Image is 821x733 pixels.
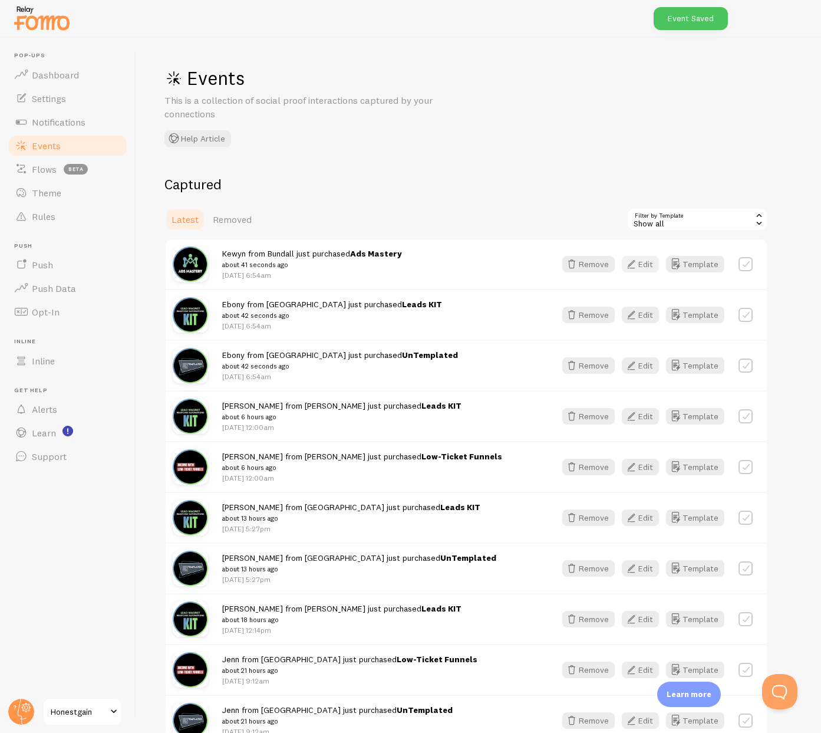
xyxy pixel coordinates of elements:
[622,560,659,577] button: Edit
[562,510,615,526] button: Remove
[222,248,402,270] span: Kewyn from Bundall just purchased
[42,698,122,726] a: Honestgain
[7,181,128,205] a: Theme
[32,451,67,462] span: Support
[562,408,615,425] button: Remove
[622,256,659,272] button: Edit
[440,553,496,563] a: UnTemplated
[622,408,666,425] a: Edit
[421,603,461,614] a: Leads KIT
[64,164,88,175] span: beta
[622,408,659,425] button: Edit
[622,357,666,374] a: Edit
[206,208,259,231] a: Removed
[627,208,768,231] div: Show all
[32,211,55,222] span: Rules
[32,282,76,294] span: Push Data
[7,63,128,87] a: Dashboard
[622,459,659,475] button: Edit
[173,399,208,434] img: 9mZHSrDrQmyWCXHbPp9u
[622,307,659,323] button: Edit
[562,662,615,678] button: Remove
[666,408,724,425] button: Template
[32,427,56,439] span: Learn
[173,500,208,535] img: 9mZHSrDrQmyWCXHbPp9u
[222,412,461,422] small: about 6 hours ago
[666,611,724,627] button: Template
[562,357,615,374] button: Remove
[222,462,502,473] small: about 6 hours ago
[222,603,461,625] span: [PERSON_NAME] from [PERSON_NAME] just purchased
[666,459,724,475] button: Template
[7,397,128,421] a: Alerts
[666,357,724,374] button: Template
[666,712,724,729] button: Template
[222,614,461,625] small: about 18 hours ago
[562,256,615,272] button: Remove
[12,3,71,33] img: fomo-relay-logo-orange.svg
[622,662,666,678] a: Edit
[173,449,208,485] img: BwzvrzI3R4T7Qy2wrXwL
[7,349,128,373] a: Inline
[32,355,55,367] span: Inline
[622,560,666,577] a: Edit
[14,387,128,395] span: Get Help
[173,246,208,282] img: ECdEJcLBQ9i7RWpDWCgX
[222,502,480,524] span: [PERSON_NAME] from [GEOGRAPHIC_DATA] just purchased
[7,300,128,324] a: Opt-In
[164,175,768,193] h2: Captured
[666,662,724,678] button: Template
[622,357,659,374] button: Edit
[622,510,666,526] a: Edit
[222,372,458,382] p: [DATE] 6:54am
[402,350,458,360] a: UnTemplated
[562,712,615,729] button: Remove
[666,307,724,323] a: Template
[32,140,61,152] span: Events
[222,422,461,432] p: [DATE] 12:00am
[622,611,659,627] button: Edit
[32,403,57,415] span: Alerts
[7,253,128,277] a: Push
[7,277,128,300] a: Push Data
[14,52,128,60] span: Pop-ups
[173,297,208,333] img: 9mZHSrDrQmyWCXHbPp9u
[222,270,402,280] p: [DATE] 6:54am
[173,551,208,586] img: MOyHSvZ6RTW1x2v0y95t
[397,705,453,715] a: UnTemplated
[350,248,402,259] a: Ads Mastery
[622,662,659,678] button: Edit
[440,502,480,512] a: Leads KIT
[657,682,721,707] div: Learn more
[622,712,659,729] button: Edit
[667,689,711,700] p: Learn more
[222,564,496,574] small: about 13 hours ago
[7,445,128,468] a: Support
[164,208,206,231] a: Latest
[222,625,461,635] p: [DATE] 12:14pm
[7,157,128,181] a: Flows beta
[222,321,442,331] p: [DATE] 6:54am
[666,560,724,577] a: Template
[562,611,615,627] button: Remove
[32,93,66,104] span: Settings
[222,350,458,372] span: Ebony from [GEOGRAPHIC_DATA] just purchased
[666,256,724,272] button: Template
[14,338,128,346] span: Inline
[7,421,128,445] a: Learn
[173,652,208,688] img: BwzvrzI3R4T7Qy2wrXwL
[14,242,128,250] span: Push
[654,7,728,30] div: Event Saved
[222,676,477,686] p: [DATE] 9:12am
[32,259,53,271] span: Push
[222,513,480,524] small: about 13 hours ago
[622,611,666,627] a: Edit
[562,560,615,577] button: Remove
[32,69,79,81] span: Dashboard
[222,310,442,321] small: about 42 seconds ago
